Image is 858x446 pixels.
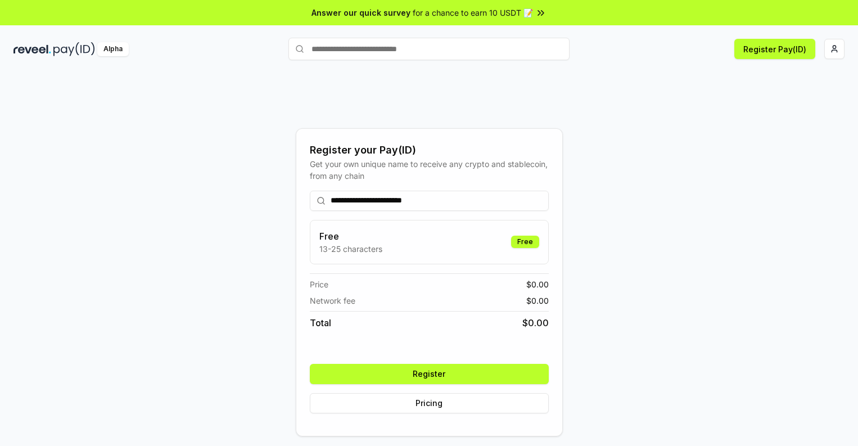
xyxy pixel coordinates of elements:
[310,278,328,290] span: Price
[97,42,129,56] div: Alpha
[734,39,815,59] button: Register Pay(ID)
[310,316,331,330] span: Total
[511,236,539,248] div: Free
[53,42,95,56] img: pay_id
[310,295,355,307] span: Network fee
[319,229,382,243] h3: Free
[319,243,382,255] p: 13-25 characters
[310,142,549,158] div: Register your Pay(ID)
[311,7,410,19] span: Answer our quick survey
[413,7,533,19] span: for a chance to earn 10 USDT 📝
[310,158,549,182] div: Get your own unique name to receive any crypto and stablecoin, from any chain
[526,278,549,290] span: $ 0.00
[522,316,549,330] span: $ 0.00
[310,364,549,384] button: Register
[310,393,549,413] button: Pricing
[526,295,549,307] span: $ 0.00
[13,42,51,56] img: reveel_dark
